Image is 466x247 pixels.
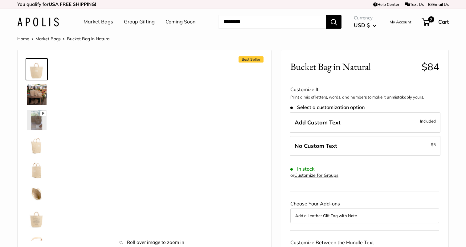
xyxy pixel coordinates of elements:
[26,183,48,205] a: Bucket Bag in Natural
[354,22,370,28] span: USD $
[26,207,48,229] a: Bucket Bag in Natural
[295,142,337,149] span: No Custom Text
[326,15,341,29] button: Search
[290,85,439,94] div: Customize It
[290,136,440,156] label: Leave Blank
[290,199,439,223] div: Choose Your Add-ons
[27,59,47,79] img: Bucket Bag in Natural
[438,18,449,25] span: Cart
[26,158,48,180] a: Bucket Bag in Natural
[26,83,48,106] a: Bucket Bag in Natural
[431,142,436,147] span: $5
[27,159,47,179] img: Bucket Bag in Natural
[26,109,48,131] a: Bucket Bag in Natural
[294,172,338,178] a: Customize for Groups
[26,58,48,80] a: Bucket Bag in Natural
[428,16,434,22] span: 2
[290,61,417,72] span: Bucket Bag in Natural
[84,17,113,26] a: Market Bags
[26,133,48,156] a: Bucket Bag in Natural
[422,61,439,73] span: $84
[428,2,449,7] a: Email Us
[373,2,399,7] a: Help Center
[354,14,376,22] span: Currency
[27,135,47,154] img: Bucket Bag in Natural
[390,18,411,26] a: My Account
[420,117,436,125] span: Included
[290,94,439,100] p: Print a mix of letters, words, and numbers to make it unmistakably yours.
[290,171,338,180] div: or
[17,36,29,42] a: Home
[17,18,59,26] img: Apolis
[422,17,449,27] a: 2 Cart
[295,119,341,126] span: Add Custom Text
[27,184,47,204] img: Bucket Bag in Natural
[290,112,440,133] label: Add Custom Text
[239,56,264,63] span: Best Seller
[27,84,47,105] img: Bucket Bag in Natural
[67,238,237,247] span: Roll over image to zoom in
[166,17,195,26] a: Coming Soon
[49,1,96,7] strong: USA FREE SHIPPING!
[354,20,376,30] button: USD $
[124,17,155,26] a: Group Gifting
[290,104,365,110] span: Select a customization option
[17,35,110,43] nav: Breadcrumb
[429,141,436,148] span: -
[27,209,47,228] img: Bucket Bag in Natural
[290,166,315,172] span: In stock
[405,2,424,7] a: Text Us
[27,110,47,130] img: Bucket Bag in Natural
[35,36,61,42] a: Market Bags
[295,212,434,219] button: Add a Leather Gift Tag with Note
[219,15,326,29] input: Search...
[67,36,110,42] span: Bucket Bag in Natural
